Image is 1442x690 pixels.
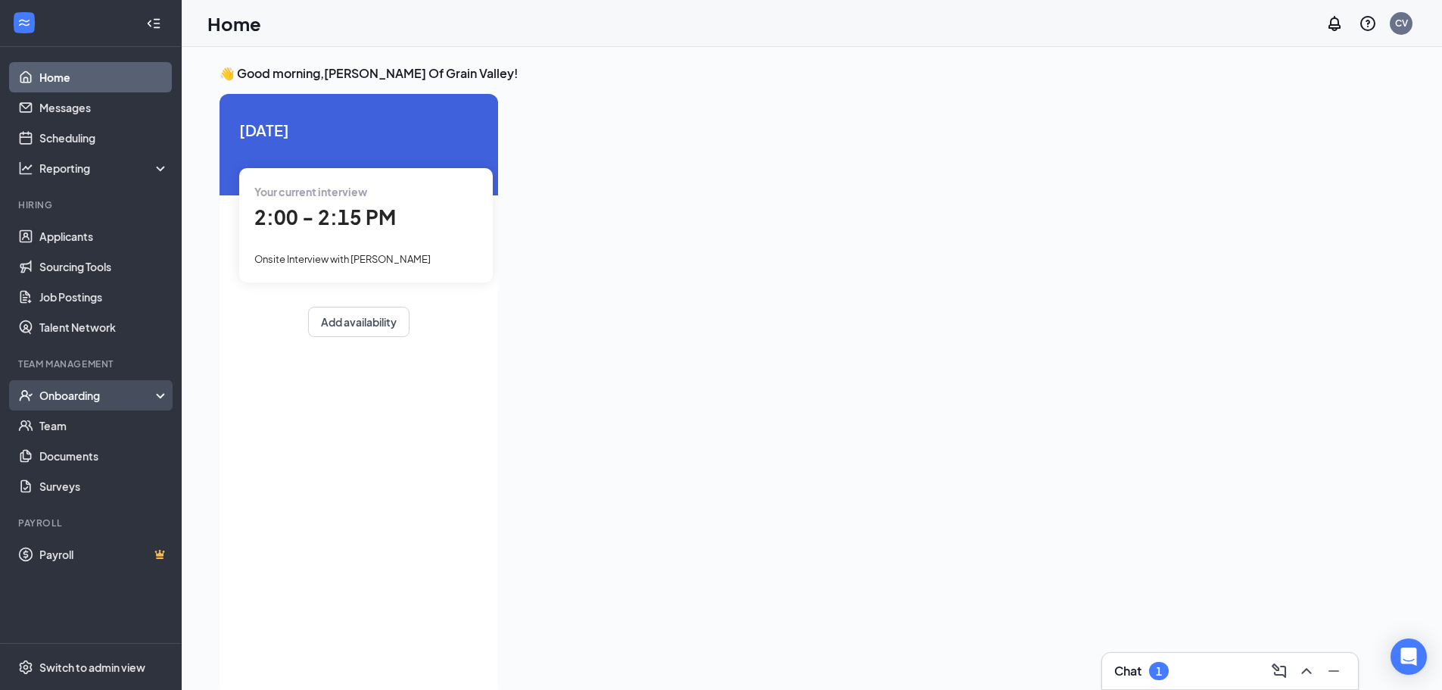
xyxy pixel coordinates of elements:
svg: ComposeMessage [1270,662,1288,680]
span: Your current interview [254,185,367,198]
button: ChevronUp [1294,659,1319,683]
svg: Settings [18,660,33,675]
svg: Collapse [146,16,161,31]
svg: Notifications [1325,14,1344,33]
a: Surveys [39,471,169,501]
a: Applicants [39,221,169,251]
a: Job Postings [39,282,169,312]
div: Team Management [18,357,166,370]
div: Payroll [18,517,166,529]
svg: ChevronUp [1297,662,1316,680]
button: Minimize [1322,659,1346,683]
a: Scheduling [39,123,169,153]
a: Talent Network [39,312,169,342]
a: Documents [39,441,169,471]
h3: Chat [1114,663,1141,679]
a: Team [39,411,169,441]
a: Sourcing Tools [39,251,169,282]
svg: WorkstreamLogo [17,15,32,30]
h3: 👋 Good morning, [PERSON_NAME] Of Grain Valley ! [220,65,1358,82]
svg: UserCheck [18,388,33,403]
div: Open Intercom Messenger [1391,638,1427,675]
a: PayrollCrown [39,539,169,570]
svg: Analysis [18,161,33,176]
div: Onboarding [39,388,156,403]
span: Onsite Interview with [PERSON_NAME] [254,253,431,265]
div: Hiring [18,198,166,211]
div: Switch to admin view [39,660,145,675]
div: Reporting [39,161,170,176]
button: Add availability [308,307,410,337]
button: ComposeMessage [1267,659,1291,683]
div: 1 [1156,665,1162,678]
a: Messages [39,92,169,123]
svg: Minimize [1325,662,1343,680]
h1: Home [207,11,261,36]
span: 2:00 - 2:15 PM [254,205,396,229]
div: CV [1395,17,1408,30]
svg: QuestionInfo [1359,14,1377,33]
a: Home [39,62,169,92]
span: [DATE] [239,118,478,142]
